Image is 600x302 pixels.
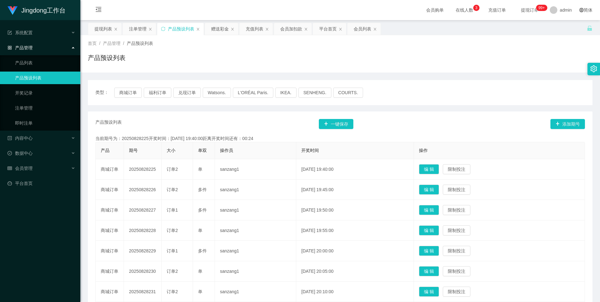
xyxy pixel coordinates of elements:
[296,282,414,302] td: [DATE] 20:10:00
[129,148,138,153] span: 期号
[88,53,126,62] h1: 产品预设列表
[198,187,207,192] span: 多件
[15,102,75,114] a: 注单管理
[198,269,202,274] span: 单
[443,246,470,256] button: 限制投注
[246,23,263,35] div: 充值列表
[333,88,363,98] button: COURTS.
[88,41,97,46] span: 首页
[8,8,66,13] a: Jingdong工作台
[124,200,162,220] td: 20250828227
[419,148,428,153] span: 操作
[8,166,33,171] span: 会员管理
[8,30,33,35] span: 系统配置
[453,8,476,12] span: 在线人数
[319,23,337,35] div: 平台首页
[124,220,162,241] td: 20250828228
[167,167,178,172] span: 订单2
[96,261,124,282] td: 商城订单
[96,220,124,241] td: 商城订单
[419,225,439,235] button: 编 辑
[168,23,194,35] div: 产品预设列表
[419,205,439,215] button: 编 辑
[196,27,200,31] i: 图标: close
[198,208,207,213] span: 多件
[124,180,162,200] td: 20250828226
[8,136,33,141] span: 内容中心
[124,159,162,180] td: 20250828225
[443,185,470,195] button: 限制投注
[95,88,114,98] span: 类型：
[167,289,178,294] span: 订单2
[296,241,414,261] td: [DATE] 20:00:00
[215,261,296,282] td: sanzang1
[215,180,296,200] td: sanzang1
[211,23,229,35] div: 赠送彩金
[419,185,439,195] button: 编 辑
[15,117,75,129] a: 即时注单
[96,200,124,220] td: 商城订单
[443,225,470,235] button: 限制投注
[95,135,585,142] div: 当前期号为：20250828225开奖时间：[DATE] 19:40:00距离开奖时间还有：00:24
[296,261,414,282] td: [DATE] 20:05:00
[473,5,479,11] sup: 3
[8,30,12,35] i: 图标: form
[95,119,122,129] span: 产品预设列表
[443,287,470,297] button: 限制投注
[167,228,178,233] span: 订单2
[124,261,162,282] td: 20250828230
[198,167,202,172] span: 单
[536,5,547,11] sup: 992
[124,241,162,261] td: 20250828229
[443,205,470,215] button: 限制投注
[94,23,112,35] div: 提现列表
[215,241,296,261] td: sanzang1
[124,282,162,302] td: 20250828231
[215,200,296,220] td: sanzang1
[215,220,296,241] td: sanzang1
[550,119,585,129] button: 图标: plus添加期号
[419,266,439,276] button: 编 辑
[280,23,302,35] div: 会员加扣款
[114,27,118,31] i: 图标: close
[101,148,110,153] span: 产品
[275,88,297,98] button: IKEA.
[114,88,142,98] button: 商城订单
[8,46,12,50] i: 图标: appstore-o
[296,159,414,180] td: [DATE] 19:40:00
[296,200,414,220] td: [DATE] 19:50:00
[231,27,234,31] i: 图标: close
[220,148,233,153] span: 操作员
[443,266,470,276] button: 限制投注
[167,187,178,192] span: 订单2
[8,6,18,15] img: logo.9652507e.png
[96,159,124,180] td: 商城订单
[198,248,207,253] span: 多件
[8,177,75,190] a: 图标: dashboard平台首页
[296,180,414,200] td: [DATE] 19:45:00
[103,41,121,46] span: 产品管理
[419,164,439,174] button: 编 辑
[233,88,273,98] button: L'ORÉAL Paris.
[167,208,178,213] span: 订单1
[296,220,414,241] td: [DATE] 19:55:00
[15,87,75,99] a: 开奖记录
[215,159,296,180] td: sanzang1
[215,282,296,302] td: sanzang1
[8,151,12,155] i: 图标: check-circle-o
[203,88,231,98] button: Watsons.
[265,27,269,31] i: 图标: close
[198,148,207,153] span: 单双
[354,23,371,35] div: 会员列表
[96,180,124,200] td: 商城订单
[21,0,66,20] h1: Jingdong工作台
[419,287,439,297] button: 编 辑
[485,8,509,12] span: 充值订单
[373,27,377,31] i: 图标: close
[8,166,12,170] i: 图标: table
[173,88,201,98] button: 兑现订单
[99,41,100,46] span: /
[129,23,147,35] div: 注单管理
[88,0,109,20] i: 图标: menu-fold
[419,246,439,256] button: 编 辑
